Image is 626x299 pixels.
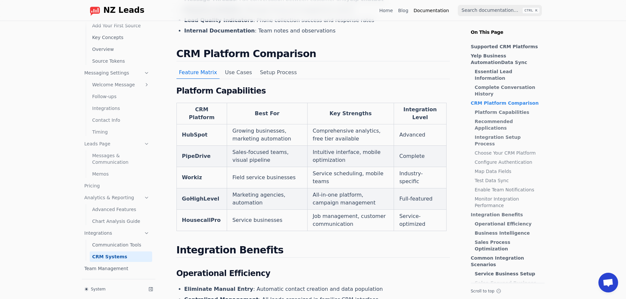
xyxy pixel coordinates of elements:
td: Complete [394,146,446,167]
a: Yelp Business AutomationData Sync [471,53,541,66]
a: Messaging Settings [82,68,152,78]
td: Comprehensive analytics, free tier available [307,124,394,146]
strong: Integration Level [404,106,437,120]
td: Sales-focused teams, visual pipeline [227,146,307,167]
a: Integration Benefits [471,211,541,218]
a: Complete Conversation History [475,84,541,97]
strong: Platform Capabilities [475,110,529,115]
a: Overview [90,44,152,54]
strong: Service Business Setup [475,271,535,276]
a: Monitor Integration Performance [475,196,541,209]
a: Recommended Applications [475,118,541,131]
strong: Key Strengths [330,110,372,117]
a: Service Business Setup [475,270,541,277]
td: Service-optimized [394,210,446,231]
a: Integrations [82,228,152,238]
td: Growing businesses, marketing automation [227,124,307,146]
a: Leads Page [82,139,152,149]
a: Sales Process Optimization [475,239,541,252]
a: Open chat [598,273,618,292]
a: Integrations [90,103,152,114]
a: Enable Team Notifications [475,186,541,193]
strong: Complete Conversation History [475,85,535,96]
button: System [82,285,144,294]
a: Essential Lead Information [475,68,541,81]
a: Messages & Communication [90,150,152,167]
strong: Platform Capabilities [176,86,266,96]
li: : Automatic contact creation and data population [184,285,450,293]
strong: HousecallPro [182,217,221,223]
button: Use Cases [222,67,254,79]
a: Key Concepts [90,32,152,43]
button: Setup Process [257,67,299,79]
a: Test Data Sync [475,177,541,184]
a: Pricing [82,181,152,191]
strong: Sales-Focused Business [475,280,536,286]
a: Chart Analysis Guide [90,216,152,226]
button: Collapse sidebar [146,285,155,294]
strong: Essential Lead Information [475,69,512,81]
a: Home [379,7,393,14]
a: Home page [84,5,145,16]
a: Communication Tools [90,240,152,250]
p: On This Page [466,21,550,35]
td: Advanced [394,124,446,146]
a: Common Integration Scenarios [471,255,541,268]
a: Contact Info [90,115,152,125]
a: Operational Efficiency [475,221,541,227]
strong: GoHighLevel [182,196,220,202]
td: Field service businesses [227,167,307,188]
strong: Sales Process Optimization [475,240,510,251]
h2: CRM Platform Comparison [176,48,450,61]
strong: Best For [255,110,279,117]
input: Search documentation… [458,5,542,16]
td: All-in-one platform, campaign management [307,188,394,210]
a: Timing [90,127,152,137]
button: Feature Matrix [176,67,220,79]
strong: Recommended Applications [475,119,513,131]
strong: Yelp Business Automation [471,53,506,65]
a: Sales-Focused Business [475,280,541,286]
a: Team Management [82,263,152,274]
a: Analytics & Reporting [82,192,152,203]
strong: Integration Setup Process [475,135,521,146]
strong: CRM Platform [189,106,215,120]
a: Welcome Message [90,79,152,90]
td: Industry-specific [394,167,446,188]
strong: PipeDrive [182,153,211,159]
a: Supported CRM Platforms [471,43,541,50]
a: Configure Authentication [475,159,541,165]
a: Map Data Fields [475,168,541,175]
a: Documentation [414,7,449,14]
td: Service scheduling, mobile teams [307,167,394,188]
strong: HubSpot [182,132,208,138]
td: Job management, customer communication [307,210,394,231]
a: Business Intelligence [475,230,541,236]
img: logo [90,5,100,16]
strong: Operational Efficiency [176,269,270,278]
a: Memos [90,169,152,179]
a: Platform Capabilities [475,109,541,116]
td: Marketing agencies, automation [227,188,307,210]
a: CRM Platform Comparison [471,100,541,106]
a: Follow-ups [90,91,152,102]
td: Service businesses [227,210,307,231]
span: NZ Leads [104,6,145,15]
strong: Operational Efficiency [475,221,532,226]
strong: Eliminate Manual Entry [184,286,253,292]
td: Intuitive interface, mobile optimization [307,146,394,167]
a: Advanced Features [90,204,152,215]
a: Add Your First Source [90,20,152,31]
a: CRM Systems [90,251,152,262]
li: : Team notes and observations [184,27,450,35]
a: Integration Setup Process [475,134,541,147]
a: Source Tokens [90,56,152,66]
strong: Business Intelligence [475,230,530,236]
a: Choose Your CRM Platform [475,150,541,156]
a: Blog [398,7,408,14]
button: Scroll to top [471,288,545,294]
td: Full-featured [394,188,446,210]
h2: Integration Benefits [176,244,450,258]
strong: Workiz [182,174,202,181]
strong: Internal Documentation [184,28,255,34]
